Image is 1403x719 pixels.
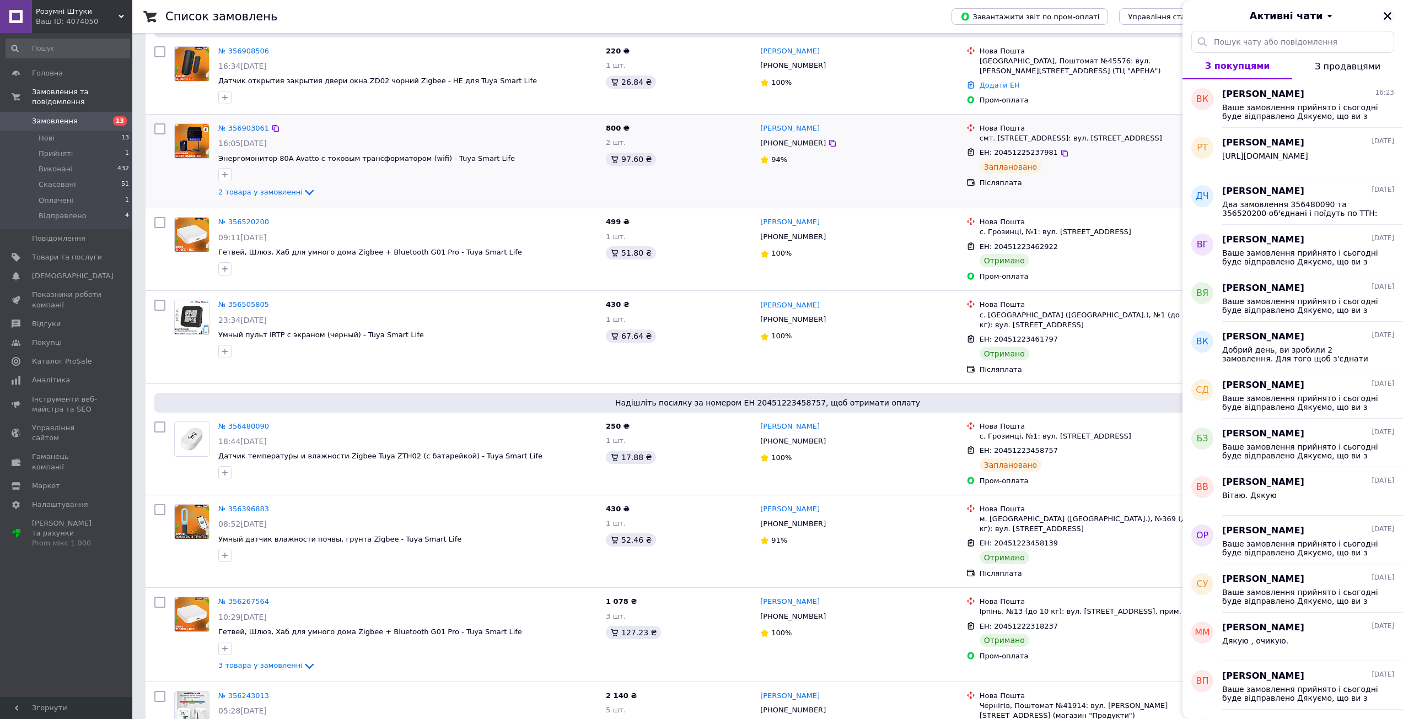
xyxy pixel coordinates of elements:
[1222,428,1304,440] span: [PERSON_NAME]
[760,46,820,57] a: [PERSON_NAME]
[606,246,656,260] div: 51.80 ₴
[1222,539,1379,557] span: Ваше замовлення прийнято і сьогодні буде відправлено Дякуємо, що ви з нами ❤️
[771,629,792,637] span: 100%
[218,422,269,430] a: № 356480090
[1196,287,1208,300] span: ВЯ
[39,149,73,159] span: Прийняті
[175,422,209,456] img: Фото товару
[1292,53,1403,79] button: З продавцями
[218,248,522,256] a: Гетвей, Шлюз, Хаб для умного дома Zigbee + Bluetooth G01 Pro - Tuya Smart Life
[218,233,267,242] span: 09:11[DATE]
[218,452,542,460] a: Датчик температуры и влажности Zigbee Tuya ZTH02 (с батарейкой) - Tuya Smart Life
[1182,128,1403,176] button: рТ[PERSON_NAME][DATE][URL][DOMAIN_NAME]
[758,609,828,624] div: [PHONE_NUMBER]
[1222,297,1379,315] span: Ваше замовлення прийнято і сьогодні буде відправлено Дякуємо, що ви з нами ❤️
[218,77,537,85] span: Датчик открытия закрытия двери окна ZD02 чорний Zigbee - НЕ для Tuya Smart Life
[39,196,73,206] span: Оплачені
[980,514,1205,534] div: м. [GEOGRAPHIC_DATA] ([GEOGRAPHIC_DATA].), №369 (до 30 кг): вул. [STREET_ADDRESS]
[606,597,637,606] span: 1 078 ₴
[165,10,277,23] h1: Список замовлень
[218,505,269,513] a: № 356396883
[1222,152,1308,160] span: [URL][DOMAIN_NAME]
[125,196,129,206] span: 1
[218,218,269,226] a: № 356520200
[218,628,522,636] a: Гетвей, Шлюз, Хаб для умного дома Zigbee + Bluetooth G01 Pro - Tuya Smart Life
[1372,185,1394,194] span: [DATE]
[39,133,55,143] span: Нові
[218,661,303,669] span: 3 товара у замовленні
[760,300,820,311] a: [PERSON_NAME]
[6,39,130,58] input: Пошук
[606,124,630,132] span: 800 ₴
[1119,8,1221,25] button: Управління статусами
[1222,442,1379,460] span: Ваше замовлення прийнято і сьогодні буде відправлено Дякуємо, що ви з нами ❤️
[606,533,656,547] div: 52.46 ₴
[606,315,626,323] span: 1 шт.
[32,116,78,126] span: Замовлення
[1222,345,1379,363] span: Добрий день, ви зробили 2 замовлення. Для того щоб з'єднати їх, ми перенесли ретранслятор до цьог...
[1249,9,1323,23] span: Активні чати
[1222,685,1379,702] span: Ваше замовлення прийнято і сьогодні буде відправлено Дякуємо, що ви з нами ❤️
[1196,190,1208,203] span: ДЧ
[980,254,1029,267] div: Отримано
[218,47,269,55] a: № 356908506
[1196,675,1208,688] span: вП
[218,331,424,339] a: Умный пульт IRTP с экраном (черный) - Tuya Smart Life
[218,139,267,148] span: 16:05[DATE]
[980,421,1205,431] div: Нова Пошта
[1222,379,1304,392] span: [PERSON_NAME]
[758,517,828,531] div: [PHONE_NUMBER]
[218,316,267,325] span: 23:34[DATE]
[1182,322,1403,370] button: ВК[PERSON_NAME][DATE]Добрий день, ви зробили 2 замовлення. Для того щоб з'єднати їх, ми перенесли...
[980,634,1029,647] div: Отримано
[1182,176,1403,225] button: ДЧ[PERSON_NAME][DATE]Два замовлення 356480090 та 356520200 об'єднані і поїдуть по ТТН: 2045122346...
[218,613,267,621] span: 10:29[DATE]
[1196,93,1208,106] span: Вк
[1182,467,1403,516] button: ВВ[PERSON_NAME][DATE]Вітаю. Дякую
[760,123,820,134] a: [PERSON_NAME]
[980,300,1205,310] div: Нова Пошта
[980,551,1029,564] div: Отримано
[980,504,1205,514] div: Нова Пошта
[606,153,656,166] div: 97.60 ₴
[1197,578,1208,591] span: СУ
[980,133,1205,143] div: смт. [STREET_ADDRESS]: вул. [STREET_ADDRESS]
[218,188,316,196] a: 2 товара у замовленні
[1372,428,1394,437] span: [DATE]
[606,505,630,513] span: 430 ₴
[175,218,209,252] img: Фото товару
[980,458,1042,472] div: Заплановано
[1372,282,1394,291] span: [DATE]
[32,375,70,385] span: Аналітика
[175,505,209,538] img: Фото товару
[758,136,828,150] div: [PHONE_NUMBER]
[1205,61,1270,71] span: З покупцями
[771,78,792,87] span: 100%
[606,329,656,343] div: 67.64 ₴
[218,520,267,528] span: 08:52[DATE]
[1197,239,1208,251] span: ВГ
[980,569,1205,579] div: Післяплата
[980,148,1058,156] span: ЕН: 20451225237981
[606,519,626,527] span: 1 шт.
[980,95,1205,105] div: Пром-оплата
[1222,491,1277,500] span: Вітаю. Дякую
[218,597,269,606] a: № 356267564
[218,188,303,196] span: 2 товара у замовленні
[1222,476,1304,489] span: [PERSON_NAME]
[758,703,828,717] div: [PHONE_NUMBER]
[980,539,1058,547] span: ЕН: 20451223458139
[1372,621,1394,631] span: [DATE]
[1196,336,1208,348] span: ВК
[771,332,792,340] span: 100%
[32,319,61,329] span: Відгуки
[32,271,114,281] span: [DEMOGRAPHIC_DATA]
[1381,9,1394,23] button: Закрити
[174,597,209,632] a: Фото товару
[980,272,1205,282] div: Пром-оплата
[32,500,88,510] span: Налаштування
[980,123,1205,133] div: Нова Пошта
[218,535,461,543] a: Умный датчик влажности почвы, грунта Zigbee - Tuya Smart Life
[32,518,102,549] span: [PERSON_NAME] та рахунки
